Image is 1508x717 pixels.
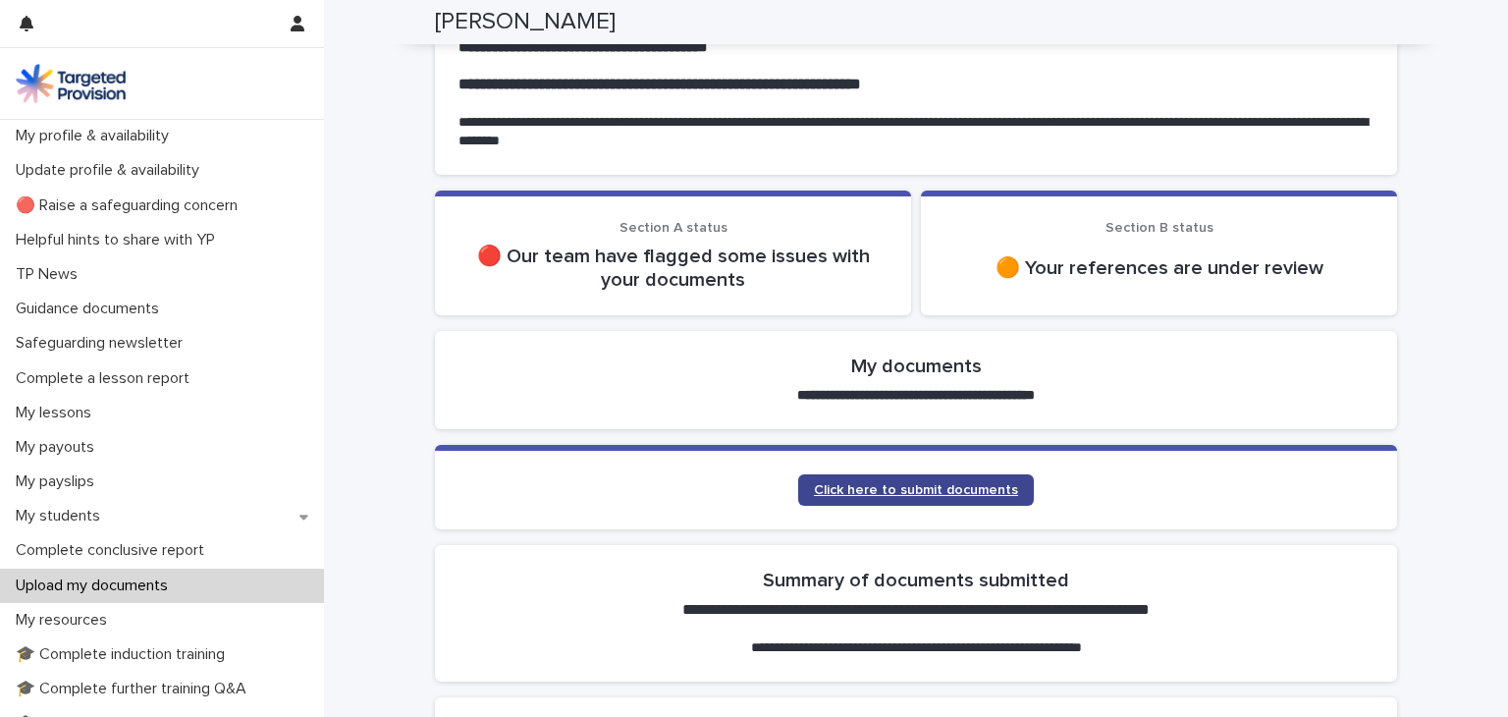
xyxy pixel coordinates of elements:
p: 🎓 Complete induction training [8,645,241,664]
p: Complete conclusive report [8,541,220,560]
p: 🔴 Raise a safeguarding concern [8,196,253,215]
p: TP News [8,265,93,284]
h2: Summary of documents submitted [763,569,1069,592]
p: Guidance documents [8,300,175,318]
p: My lessons [8,404,107,422]
p: Complete a lesson report [8,369,205,388]
p: Update profile & availability [8,161,215,180]
p: 🎓 Complete further training Q&A [8,680,262,698]
p: 🟠 Your references are under review [944,256,1373,280]
span: Section A status [619,221,727,235]
span: Section B status [1105,221,1213,235]
p: Upload my documents [8,577,184,595]
p: Safeguarding newsletter [8,334,198,353]
span: Click here to submit documents [814,483,1018,497]
img: M5nRWzHhSzIhMunXDL62 [16,64,126,103]
p: 🔴 Our team have flagged some issues with your documents [458,245,888,292]
p: My students [8,507,116,525]
p: My resources [8,611,123,630]
p: Helpful hints to share with YP [8,231,231,249]
p: My profile & availability [8,127,185,145]
p: My payslips [8,472,110,491]
a: Click here to submit documents [798,474,1034,506]
p: My payouts [8,438,110,457]
h2: My documents [851,355,982,378]
h2: [PERSON_NAME] [435,8,616,36]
